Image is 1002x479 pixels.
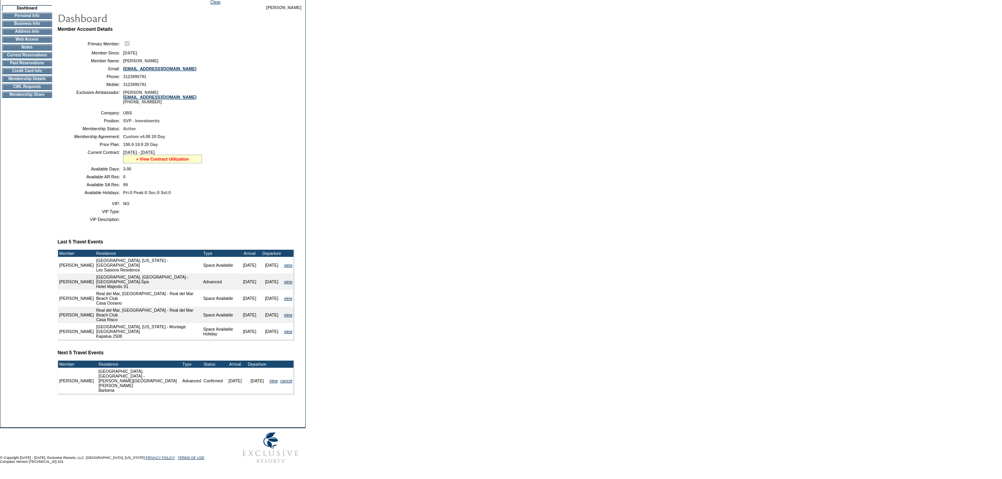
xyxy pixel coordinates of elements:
[239,307,261,323] td: [DATE]
[123,118,160,123] span: SVP - Investments
[246,368,268,394] td: [DATE]
[239,290,261,307] td: [DATE]
[239,250,261,257] td: Arrival
[266,5,301,10] span: [PERSON_NAME]
[2,28,52,35] td: Address Info
[2,84,52,90] td: CWL Requests
[61,142,120,147] td: Price Plan:
[261,273,283,290] td: [DATE]
[202,290,239,307] td: Space Available
[136,157,189,161] a: » View Contract Utilization
[261,323,283,340] td: [DATE]
[284,312,292,317] a: view
[61,134,120,139] td: Membership Agreement:
[2,44,52,51] td: Notes
[202,273,239,290] td: Advanced
[95,273,202,290] td: [GEOGRAPHIC_DATA], [GEOGRAPHIC_DATA] - [GEOGRAPHIC_DATA]-Spa Hotel Majestic 01
[181,361,202,368] td: Type
[123,174,125,179] span: 0
[95,250,202,257] td: Residence
[95,323,202,340] td: [GEOGRAPHIC_DATA], [US_STATE] - Montage [GEOGRAPHIC_DATA] Kapalua 2508
[123,126,136,131] span: Active
[61,51,120,55] td: Member Since:
[284,296,292,301] a: view
[61,201,120,206] td: VIP:
[58,350,104,356] b: Next 5 Travel Events
[123,66,196,71] a: [EMAIL_ADDRESS][DOMAIN_NAME]
[58,290,95,307] td: [PERSON_NAME]
[123,74,146,79] span: 3123995791
[61,82,120,87] td: Mobile:
[178,456,205,460] a: TERMS OF USE
[61,150,120,163] td: Current Contract:
[123,90,196,104] span: [PERSON_NAME] [PHONE_NUMBER]
[61,74,120,79] td: Phone:
[123,150,155,155] span: [DATE] - [DATE]
[261,290,283,307] td: [DATE]
[123,82,146,87] span: 3123995791
[61,66,120,71] td: Email:
[58,273,95,290] td: [PERSON_NAME]
[61,217,120,222] td: VIP Description:
[2,36,52,43] td: Web Access
[261,250,283,257] td: Departure
[202,257,239,273] td: Space Available
[284,329,292,334] a: view
[123,134,165,139] span: Custom v4.08 20 Day
[2,68,52,74] td: Credit Card Info
[2,13,52,19] td: Personal Info
[123,51,137,55] span: [DATE]
[202,368,224,394] td: Confirmed
[284,279,292,284] a: view
[146,456,175,460] a: PRIVACY POLICY
[61,167,120,171] td: Available Days:
[284,263,292,268] a: view
[269,378,278,383] a: view
[57,10,215,26] img: pgTtlDashboard.gif
[2,76,52,82] td: Membership Details
[202,307,239,323] td: Space Available
[2,60,52,66] td: Past Reservations
[58,368,95,394] td: [PERSON_NAME]
[123,167,131,171] span: 3.00
[2,21,52,27] td: Business Info
[239,273,261,290] td: [DATE]
[58,361,95,368] td: Member
[61,126,120,131] td: Membership Status:
[181,368,202,394] td: Advanced
[58,257,95,273] td: [PERSON_NAME]
[202,250,239,257] td: Type
[58,250,95,257] td: Member
[58,26,113,32] b: Member Account Details
[123,58,158,63] span: [PERSON_NAME]
[2,5,52,11] td: Dashboard
[123,110,132,115] span: UBS
[246,361,268,368] td: Departure
[61,110,120,115] td: Company:
[61,58,120,63] td: Member Name:
[58,307,95,323] td: [PERSON_NAME]
[61,209,120,214] td: VIP Type:
[261,307,283,323] td: [DATE]
[97,361,181,368] td: Residence
[123,190,171,195] span: Pri:0 Peak:0 Sec:0 Sel:0
[224,361,246,368] td: Arrival
[95,257,202,273] td: [GEOGRAPHIC_DATA], [US_STATE] - [GEOGRAPHIC_DATA] Les Saisons Residence
[280,378,292,383] a: cancel
[239,257,261,273] td: [DATE]
[61,40,120,47] td: Primary Member:
[123,142,158,147] span: 199.9-19.9 20 Day
[2,92,52,98] td: Membership Share
[58,239,103,245] b: Last 5 Travel Events
[123,182,128,187] span: 99
[202,361,224,368] td: Status
[95,307,202,323] td: Real del Mar, [GEOGRAPHIC_DATA] - Real del Mar Beach Club Casa Risco
[235,428,306,468] img: Exclusive Resorts
[261,257,283,273] td: [DATE]
[97,368,181,394] td: [GEOGRAPHIC_DATA], [GEOGRAPHIC_DATA] - [PERSON_NAME][GEOGRAPHIC_DATA][PERSON_NAME] Barbena
[61,174,120,179] td: Available AR Res:
[123,95,196,99] a: [EMAIL_ADDRESS][DOMAIN_NAME]
[61,190,120,195] td: Available Holidays:
[202,323,239,340] td: Space Available Holiday
[2,52,52,58] td: Current Reservations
